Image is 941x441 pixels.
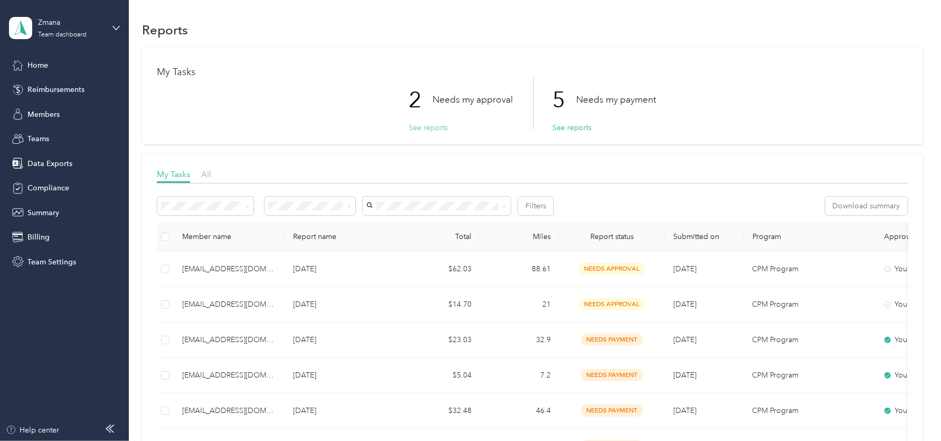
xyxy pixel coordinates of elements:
[480,287,559,323] td: 21
[27,60,48,71] span: Home
[480,323,559,358] td: 32.9
[579,263,645,275] span: needs approval
[673,406,697,415] span: [DATE]
[752,263,868,275] p: CPM Program
[432,93,513,106] p: Needs my approval
[744,358,876,393] td: CPM Program
[744,252,876,287] td: CPM Program
[581,369,643,381] span: needs payment
[488,232,551,241] div: Miles
[182,263,276,275] div: [EMAIL_ADDRESS][DOMAIN_NAME]
[174,223,285,252] th: Member name
[182,299,276,310] div: [EMAIL_ADDRESS][DOMAIN_NAME]
[293,370,392,381] p: [DATE]
[752,299,868,310] p: CPM Program
[409,122,448,133] button: See reports
[401,358,480,393] td: $5.04
[182,370,276,381] div: [EMAIL_ADDRESS][DOMAIN_NAME]
[409,232,472,241] div: Total
[744,223,876,252] th: Program
[409,78,432,122] p: 2
[27,158,72,169] span: Data Exports
[752,405,868,417] p: CPM Program
[6,425,60,436] button: Help center
[673,300,697,309] span: [DATE]
[882,382,941,441] iframe: Everlance-gr Chat Button Frame
[401,323,480,358] td: $23.03
[581,405,643,417] span: needs payment
[480,252,559,287] td: 88.61
[579,298,645,310] span: needs approval
[576,93,656,106] p: Needs my payment
[201,169,211,179] span: All
[518,197,553,215] button: Filters
[673,264,697,273] span: [DATE]
[182,232,276,241] div: Member name
[293,334,392,346] p: [DATE]
[27,207,59,218] span: Summary
[752,334,868,346] p: CPM Program
[27,133,49,144] span: Teams
[38,32,87,38] div: Team dashboard
[552,122,591,133] button: See reports
[401,287,480,323] td: $14.70
[665,223,744,252] th: Submitted on
[142,24,188,35] h1: Reports
[27,232,50,243] span: Billing
[825,197,908,215] button: Download summary
[285,223,401,252] th: Report name
[401,252,480,287] td: $62.03
[480,393,559,429] td: 46.4
[744,393,876,429] td: CPM Program
[552,78,576,122] p: 5
[293,263,392,275] p: [DATE]
[38,17,104,28] div: Zmana
[27,109,60,120] span: Members
[673,371,697,380] span: [DATE]
[568,232,656,241] span: Report status
[157,169,190,179] span: My Tasks
[27,182,69,194] span: Compliance
[581,334,643,346] span: needs payment
[480,358,559,393] td: 7.2
[673,335,697,344] span: [DATE]
[27,84,84,95] span: Reimbursements
[182,405,276,417] div: [EMAIL_ADDRESS][DOMAIN_NAME]
[752,370,868,381] p: CPM Program
[293,299,392,310] p: [DATE]
[27,256,76,268] span: Team Settings
[744,287,876,323] td: CPM Program
[401,393,480,429] td: $32.48
[157,67,908,78] h1: My Tasks
[744,323,876,358] td: CPM Program
[182,334,276,346] div: [EMAIL_ADDRESS][DOMAIN_NAME]
[293,405,392,417] p: [DATE]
